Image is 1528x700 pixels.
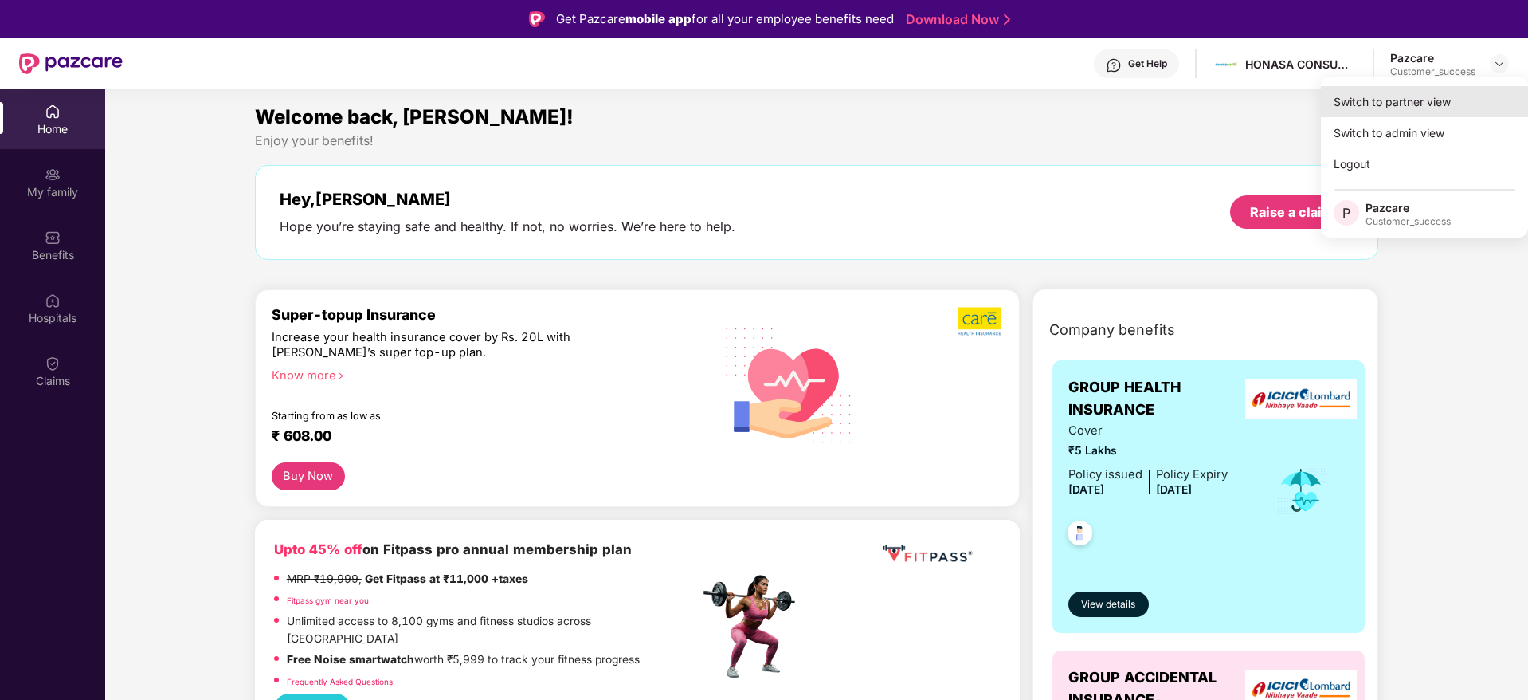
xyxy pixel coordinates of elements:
strong: mobile app [625,11,692,26]
p: worth ₹5,999 to track your fitness progress [287,651,640,669]
button: Buy Now [272,462,345,490]
img: svg+xml;base64,PHN2ZyB4bWxucz0iaHR0cDovL3d3dy53My5vcmcvMjAwMC9zdmciIHhtbG5zOnhsaW5rPSJodHRwOi8vd3... [713,307,865,462]
a: Frequently Asked Questions! [287,677,395,686]
div: HONASA CONSUMER LIMITED [1245,57,1357,72]
span: Company benefits [1049,319,1175,341]
div: Increase your health insurance cover by Rs. 20L with [PERSON_NAME]’s super top-up plan. [272,330,629,361]
img: svg+xml;base64,PHN2ZyBpZD0iSGVscC0zMngzMiIgeG1sbnM9Imh0dHA6Ly93d3cudzMub3JnLzIwMDAvc3ZnIiB3aWR0aD... [1106,57,1122,73]
img: svg+xml;base64,PHN2ZyBpZD0iSG9tZSIgeG1sbnM9Imh0dHA6Ly93d3cudzMub3JnLzIwMDAvc3ZnIiB3aWR0aD0iMjAiIG... [45,104,61,120]
img: svg+xml;base64,PHN2ZyBpZD0iQmVuZWZpdHMiIHhtbG5zPSJodHRwOi8vd3d3LnczLm9yZy8yMDAwL3N2ZyIgd2lkdGg9Ij... [45,230,61,246]
img: fpp.png [698,571,809,682]
div: Get Help [1128,57,1167,70]
img: fppp.png [880,539,975,568]
span: GROUP HEALTH INSURANCE [1068,376,1254,422]
div: Starting from as low as [272,410,631,421]
div: Get Pazcare for all your employee benefits need [556,10,894,29]
a: Fitpass gym near you [287,596,369,605]
div: Customer_success [1365,215,1451,228]
img: b5dec4f62d2307b9de63beb79f102df3.png [958,306,1003,336]
div: Customer_success [1390,65,1475,78]
div: Switch to admin view [1321,117,1528,148]
p: Unlimited access to 8,100 gyms and fitness studios across [GEOGRAPHIC_DATA] [287,613,698,647]
img: insurerLogo [1245,379,1357,419]
b: on Fitpass pro annual membership plan [274,541,632,557]
div: Raise a claim [1250,203,1334,221]
div: Switch to partner view [1321,86,1528,117]
strong: Free Noise smartwatch [287,653,414,666]
img: svg+xml;base64,PHN2ZyB3aWR0aD0iMjAiIGhlaWdodD0iMjAiIHZpZXdCb3g9IjAgMCAyMCAyMCIgZmlsbD0ibm9uZSIgeG... [45,167,61,183]
span: [DATE] [1068,483,1104,496]
div: Pazcare [1390,50,1475,65]
strong: Get Fitpass at ₹11,000 +taxes [365,572,528,585]
div: Hey, [PERSON_NAME] [280,190,735,209]
div: ₹ 608.00 [272,427,683,446]
a: Download Now [906,11,1005,28]
img: Mamaearth%20Logo.jpg [1215,53,1238,76]
img: New Pazcare Logo [19,53,123,74]
div: Pazcare [1365,200,1451,215]
img: svg+xml;base64,PHN2ZyB4bWxucz0iaHR0cDovL3d3dy53My5vcmcvMjAwMC9zdmciIHdpZHRoPSI0OC45NDMiIGhlaWdodD... [1060,516,1099,555]
span: [DATE] [1156,483,1192,496]
img: svg+xml;base64,PHN2ZyBpZD0iSG9zcGl0YWxzIiB4bWxucz0iaHR0cDovL3d3dy53My5vcmcvMjAwMC9zdmciIHdpZHRoPS... [45,293,61,309]
img: Stroke [1004,11,1010,28]
div: Policy Expiry [1156,466,1228,484]
div: Hope you’re staying safe and healthy. If not, no worries. We’re here to help. [280,218,735,235]
span: P [1342,203,1350,222]
del: MRP ₹19,999, [287,572,362,585]
div: Logout [1321,148,1528,179]
div: Know more [272,368,689,379]
span: View details [1081,597,1135,612]
div: Policy issued [1068,466,1142,484]
button: View details [1068,592,1149,617]
img: svg+xml;base64,PHN2ZyBpZD0iQ2xhaW0iIHhtbG5zPSJodHRwOi8vd3d3LnczLm9yZy8yMDAwL3N2ZyIgd2lkdGg9IjIwIi... [45,356,61,372]
div: Enjoy your benefits! [255,132,1379,149]
img: icon [1275,464,1327,517]
img: Logo [529,11,545,27]
span: ₹5 Lakhs [1068,442,1228,460]
img: svg+xml;base64,PHN2ZyBpZD0iRHJvcGRvd24tMzJ4MzIiIHhtbG5zPSJodHRwOi8vd3d3LnczLm9yZy8yMDAwL3N2ZyIgd2... [1493,57,1506,70]
span: Cover [1068,422,1228,440]
span: right [336,372,345,380]
b: Upto 45% off [274,541,362,557]
div: Super-topup Insurance [272,306,699,323]
span: Welcome back, [PERSON_NAME]! [255,105,574,128]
